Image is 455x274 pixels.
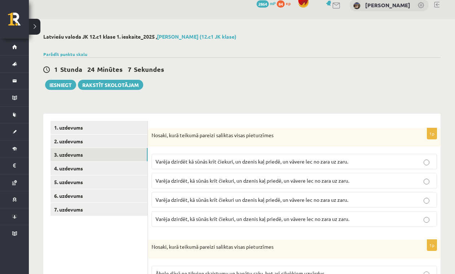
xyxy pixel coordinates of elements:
[270,0,276,6] span: mP
[51,121,148,134] a: 1. uzdevums
[128,65,131,73] span: 7
[156,177,349,184] span: Varēja dzirdēt, kā sūnās krīt čiekuri, un dzenis kaļ priedē, un vāvere lec no zara uz zaru.
[51,175,148,189] a: 5. uzdevums
[43,34,441,40] h2: Latviešu valoda JK 12.c1 klase 1. ieskaite_2025 ,
[97,65,123,73] span: Minūtes
[365,1,410,9] a: [PERSON_NAME]
[43,51,87,57] a: Parādīt punktu skalu
[152,243,401,251] p: Nosaki, kurā teikumā pareizi saliktas visas pieturzīmes
[424,198,429,204] input: Varēja dzirdēt, kā sūnās krīt čiekuri un dzenis kaļ priedē, un vāvere lec no zara uz zaru.
[427,128,437,139] p: 1p
[51,135,148,148] a: 2. uzdevums
[157,33,236,40] a: [PERSON_NAME] (12.c1 JK klase)
[156,196,348,203] span: Varēja dzirdēt, kā sūnās krīt čiekuri un dzenis kaļ priedē, un vāvere lec no zara uz zaru.
[78,80,143,90] a: Rakstīt skolotājam
[45,80,76,90] button: Iesniegt
[51,203,148,216] a: 7. uzdevums
[427,239,437,251] p: 1p
[277,0,285,8] span: 84
[156,158,348,165] span: Varēja dzirdēt kā sūnās krīt čiekuri, un dzenis kaļ priedē, un vāvere lec no zara uz zaru.
[353,2,360,9] img: Nadežda Ambraževiča
[134,65,164,73] span: Sekundes
[286,0,290,6] span: xp
[424,160,429,165] input: Varēja dzirdēt kā sūnās krīt čiekuri, un dzenis kaļ priedē, un vāvere lec no zara uz zaru.
[51,162,148,175] a: 4. uzdevums
[51,148,148,161] a: 3. uzdevums
[257,0,276,6] a: 2864 mP
[51,189,148,203] a: 6. uzdevums
[257,0,269,8] span: 2864
[8,13,29,31] a: Rīgas 1. Tālmācības vidusskola
[60,65,82,73] span: Stunda
[156,216,349,222] span: Varēja dzirdēt, kā sūnās krīt čiekuri, un dzenis kaļ priedē, un vāvere lec no zara uz zaru.
[54,65,58,73] span: 1
[87,65,95,73] span: 24
[277,0,294,6] a: 84 xp
[424,179,429,184] input: Varēja dzirdēt, kā sūnās krīt čiekuri, un dzenis kaļ priedē, un vāvere lec no zara uz zaru.
[424,217,429,223] input: Varēja dzirdēt, kā sūnās krīt čiekuri, un dzenis kaļ priedē, un vāvere lec no zara uz zaru.
[152,132,401,139] p: Nosaki, kurā teikumā pareizi saliktas visas pieturzīmes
